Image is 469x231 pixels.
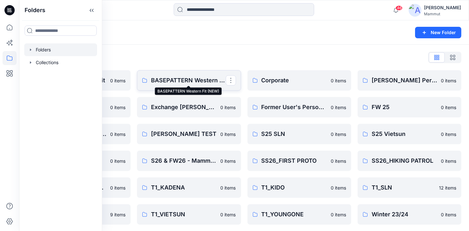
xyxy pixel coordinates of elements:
p: 0 items [331,184,346,191]
p: S25 SLN [261,130,327,138]
a: SS26_FIRST PROTO0 items [247,151,351,171]
p: 0 items [110,104,125,111]
a: [PERSON_NAME] TEST0 items [137,124,241,144]
p: [PERSON_NAME] TEST [151,130,216,138]
p: 0 items [221,104,236,111]
a: FW 250 items [358,97,461,117]
p: BASEPATTERN Western Fit (NEW) [151,76,225,85]
p: 9 items [110,211,125,218]
a: Corporate0 items [247,70,351,91]
p: S25 Vietsun [372,130,437,138]
img: avatar [409,4,421,17]
p: 0 items [331,104,346,111]
a: S26 & FW26 - Mammut Base0 items [137,151,241,171]
p: 0 items [331,158,346,164]
p: 0 items [221,184,236,191]
div: [PERSON_NAME] [424,4,461,11]
p: 0 items [331,131,346,138]
p: SS26_HIKING PATROL [372,156,437,165]
p: 0 items [221,211,236,218]
a: BASEPATTERN Western Fit (NEW) [137,70,241,91]
p: Corporate [261,76,327,85]
p: 0 items [441,158,456,164]
a: Former User's Personal Zone0 items [247,97,351,117]
a: T1_SLN12 items [358,177,461,198]
p: Winter 23/24 [372,210,437,219]
p: 0 items [331,211,346,218]
a: Exchange [PERSON_NAME] & [PERSON_NAME]0 items [137,97,241,117]
p: Exchange [PERSON_NAME] & [PERSON_NAME] [151,103,216,112]
p: 0 items [110,131,125,138]
p: 0 items [110,77,125,84]
p: 0 items [441,77,456,84]
p: S26 & FW26 - Mammut Base [151,156,216,165]
p: T1_YOUNGONE [261,210,327,219]
p: 0 items [110,158,125,164]
p: 0 items [441,211,456,218]
div: Mammut [424,11,461,16]
p: 0 items [331,77,346,84]
a: [PERSON_NAME] Personal Zone0 items [358,70,461,91]
a: S25 SLN0 items [247,124,351,144]
p: FW 25 [372,103,437,112]
p: Former User's Personal Zone [261,103,327,112]
p: 0 items [441,131,456,138]
a: T1_VIETSUN0 items [137,204,241,225]
a: SS26_HIKING PATROL0 items [358,151,461,171]
a: T1_KIDO0 items [247,177,351,198]
a: Winter 23/240 items [358,204,461,225]
p: 0 items [110,184,125,191]
a: T1_YOUNGONE0 items [247,204,351,225]
p: T1_KADENA [151,183,216,192]
p: 0 items [221,131,236,138]
p: 12 items [439,184,456,191]
p: 0 items [221,158,236,164]
p: T1_VIETSUN [151,210,216,219]
a: S25 Vietsun0 items [358,124,461,144]
button: New Folder [415,27,461,38]
p: T1_SLN [372,183,435,192]
span: 46 [396,5,403,11]
a: T1_KADENA0 items [137,177,241,198]
p: T1_KIDO [261,183,327,192]
p: 0 items [441,104,456,111]
p: SS26_FIRST PROTO [261,156,327,165]
p: [PERSON_NAME] Personal Zone [372,76,437,85]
